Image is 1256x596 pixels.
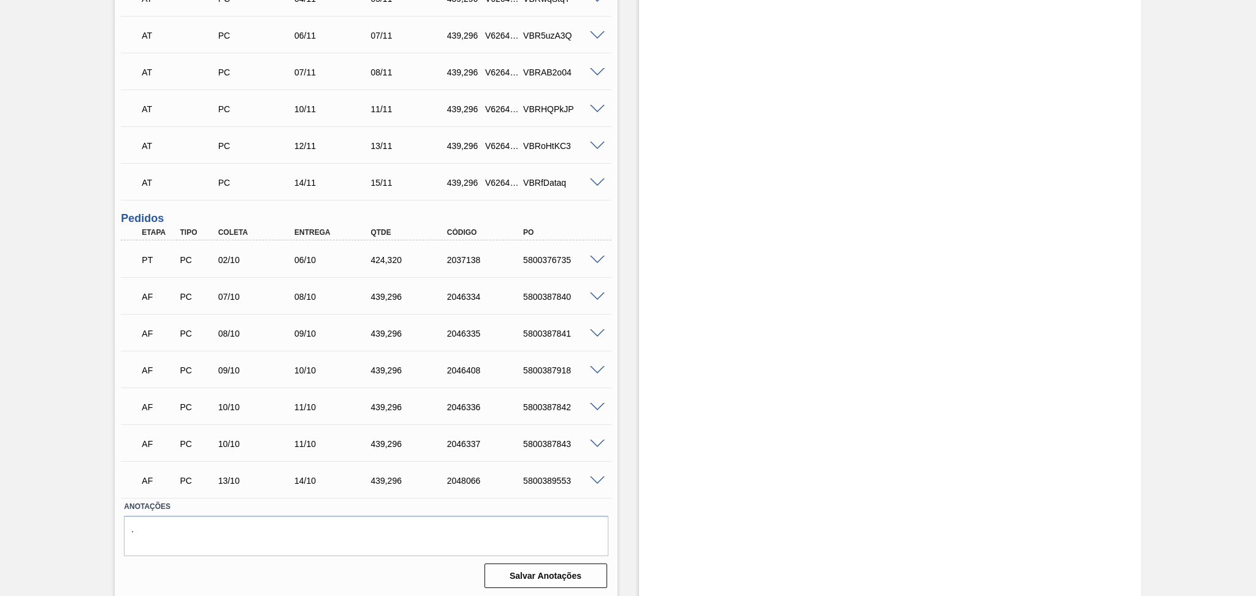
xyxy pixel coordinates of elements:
div: Pedido de Compra [177,329,216,338]
div: VBRHQPkJP [520,104,606,114]
div: 424,320 [367,255,453,265]
h3: Pedidos [121,212,611,225]
button: Salvar Anotações [484,564,607,588]
label: Anotações [124,498,608,516]
div: 2046335 [444,329,530,338]
div: Etapa [139,228,178,237]
div: 439,296 [367,402,453,412]
div: 439,296 [367,329,453,338]
div: 15/11/2025 [367,178,453,188]
div: VBRoHtKC3 [520,141,606,151]
div: 12/11/2025 [291,141,377,151]
div: Pedido de Compra [177,476,216,486]
div: 13/11/2025 [367,141,453,151]
div: Pedido em Trânsito [139,246,178,273]
div: Pedido de Compra [177,365,216,375]
div: Entrega [291,228,377,237]
div: V626411 [482,141,522,151]
textarea: . [124,516,608,556]
div: Pedido de Compra [215,31,301,40]
div: V626410 [482,104,522,114]
div: Aguardando Faturamento [139,394,178,421]
div: PO [520,228,606,237]
div: 14/11/2025 [291,178,377,188]
div: Aguardando Faturamento [139,467,178,494]
p: AF [142,476,175,486]
div: VBR5uzA3Q [520,31,606,40]
div: Aguardando Informações de Transporte [139,22,224,49]
div: Coleta [215,228,301,237]
div: 08/11/2025 [367,67,453,77]
div: 439,296 [444,141,484,151]
div: VBRAB2o04 [520,67,606,77]
div: Pedido de Compra [215,141,301,151]
div: 2046334 [444,292,530,302]
div: Qtde [367,228,453,237]
div: 13/10/2025 [215,476,301,486]
p: AF [142,402,175,412]
div: 10/10/2025 [215,439,301,449]
div: 439,296 [444,67,484,77]
div: V626412 [482,178,522,188]
p: AT [142,67,221,77]
div: Aguardando Informações de Transporte [139,132,224,159]
div: Pedido de Compra [215,178,301,188]
div: Aguardando Informações de Transporte [139,96,224,123]
div: 439,296 [367,476,453,486]
div: 5800387843 [520,439,606,449]
div: Aguardando Faturamento [139,283,178,310]
div: 2046336 [444,402,530,412]
div: 09/10/2025 [215,365,301,375]
div: Aguardando Faturamento [139,320,178,347]
div: 08/10/2025 [291,292,377,302]
p: PT [142,255,175,265]
div: 14/10/2025 [291,476,377,486]
div: Pedido de Compra [177,402,216,412]
div: 5800376735 [520,255,606,265]
div: 10/10/2025 [291,365,377,375]
div: 5800387842 [520,402,606,412]
div: 5800389553 [520,476,606,486]
div: 11/11/2025 [367,104,453,114]
p: AT [142,31,221,40]
div: Aguardando Faturamento [139,430,178,457]
div: VBRfDataq [520,178,606,188]
div: V626409 [482,67,522,77]
p: AF [142,292,175,302]
div: 10/10/2025 [215,402,301,412]
p: AF [142,439,175,449]
div: Aguardando Informações de Transporte [139,169,224,196]
div: 11/10/2025 [291,439,377,449]
p: AT [142,178,221,188]
div: 439,296 [367,365,453,375]
div: 439,296 [367,292,453,302]
div: 07/11/2025 [367,31,453,40]
div: 2046408 [444,365,530,375]
div: 09/10/2025 [291,329,377,338]
div: 06/10/2025 [291,255,377,265]
div: Aguardando Informações de Transporte [139,59,224,86]
div: Aguardando Faturamento [139,357,178,384]
p: AF [142,329,175,338]
div: Pedido de Compra [215,104,301,114]
div: 10/11/2025 [291,104,377,114]
div: 5800387840 [520,292,606,302]
div: 5800387918 [520,365,606,375]
div: 5800387841 [520,329,606,338]
div: 2037138 [444,255,530,265]
div: 06/11/2025 [291,31,377,40]
p: AF [142,365,175,375]
div: 11/10/2025 [291,402,377,412]
div: 439,296 [444,104,484,114]
div: 08/10/2025 [215,329,301,338]
div: Pedido de Compra [177,439,216,449]
div: Pedido de Compra [215,67,301,77]
div: 2048066 [444,476,530,486]
div: Tipo [177,228,216,237]
div: 2046337 [444,439,530,449]
p: AT [142,141,221,151]
div: 02/10/2025 [215,255,301,265]
div: Pedido de Compra [177,292,216,302]
div: 439,296 [444,31,484,40]
div: Pedido de Compra [177,255,216,265]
